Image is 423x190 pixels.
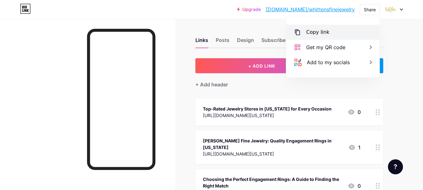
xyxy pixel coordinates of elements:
[195,58,328,73] button: + ADD LINK
[364,6,376,13] div: Share
[237,7,261,12] a: Upgrade
[248,63,275,69] span: + ADD LINK
[203,151,343,157] div: [URL][DOMAIN_NAME][US_STATE]
[348,144,361,151] div: 1
[306,44,345,51] div: Get my QR code
[195,36,208,48] div: Links
[384,3,396,15] img: whittensfinejewelry
[237,36,254,48] div: Design
[203,105,332,112] div: Top-Rated Jewelry Stores in [US_STATE] for Every Occasion
[307,59,350,66] div: Add to my socials
[348,182,361,190] div: 0
[203,176,343,189] div: Choosing the Perfect Engagement Rings: A Guide to Finding the Right Match
[203,137,343,151] div: [PERSON_NAME] Fine Jewelry: Quality Engagement Rings in [US_STATE]
[306,28,329,36] div: Copy link
[261,36,290,48] div: Subscribers
[195,81,228,88] div: + Add header
[203,112,332,119] div: [URL][DOMAIN_NAME][US_STATE]
[216,36,230,48] div: Posts
[266,6,355,13] a: [DOMAIN_NAME]/whittensfinejewelry
[348,108,361,116] div: 0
